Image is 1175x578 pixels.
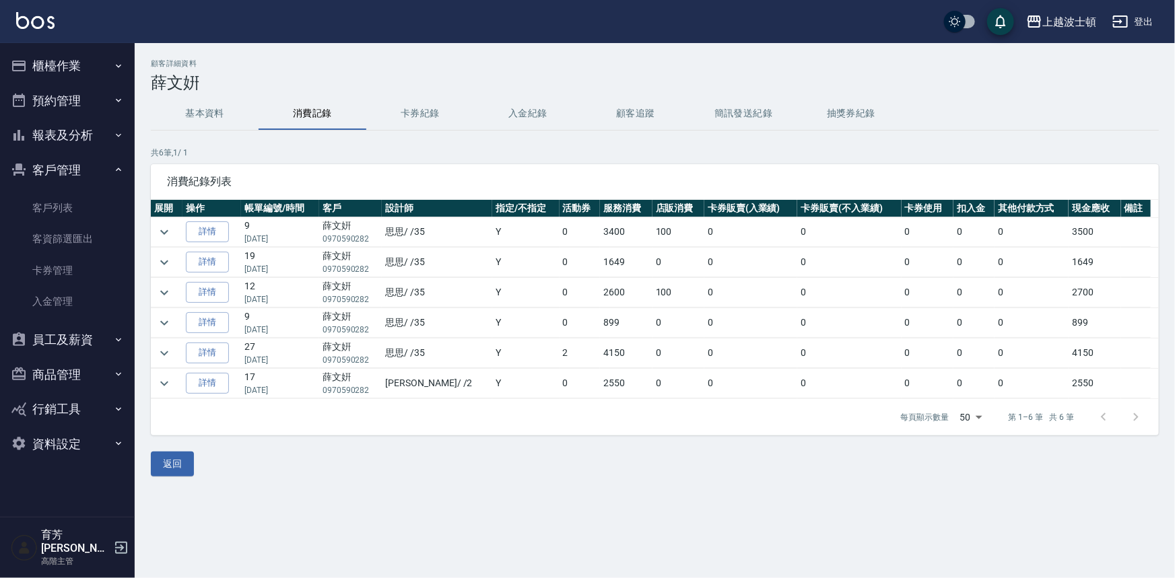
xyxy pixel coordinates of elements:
[995,200,1069,217] th: 其他付款方式
[797,338,902,368] td: 0
[955,399,987,435] div: 50
[241,369,319,398] td: 17
[151,451,194,476] button: 返回
[5,255,129,286] a: 卡券管理
[1009,411,1074,423] p: 第 1–6 筆 共 6 筆
[953,248,995,277] td: 0
[151,59,1159,68] h2: 顧客詳細資料
[319,369,382,398] td: 薛文姸
[560,217,601,247] td: 0
[953,278,995,308] td: 0
[1107,9,1159,34] button: 登出
[382,278,492,308] td: 思思 / /35
[323,354,379,366] p: 0970590282
[560,278,601,308] td: 0
[690,98,797,130] button: 簡訊發送紀錄
[154,252,174,273] button: expand row
[797,278,902,308] td: 0
[797,308,902,338] td: 0
[902,308,953,338] td: 0
[1069,278,1120,308] td: 2700
[1069,308,1120,338] td: 899
[323,233,379,245] p: 0970590282
[1021,8,1102,36] button: 上越波士頓
[186,221,229,242] a: 詳情
[474,98,582,130] button: 入金紀錄
[244,293,316,305] p: [DATE]
[167,175,1143,188] span: 消費紀錄列表
[323,384,379,396] p: 0970590282
[953,200,995,217] th: 扣入金
[319,200,382,217] th: 客戶
[797,369,902,398] td: 0
[652,308,704,338] td: 0
[600,200,652,217] th: 服務消費
[902,200,953,217] th: 卡券使用
[186,282,229,303] a: 詳情
[1042,13,1096,30] div: 上越波士頓
[382,369,492,398] td: [PERSON_NAME] / /2
[319,217,382,247] td: 薛文姸
[995,308,1069,338] td: 0
[41,528,110,555] h5: 育芳[PERSON_NAME]
[241,248,319,277] td: 19
[704,369,797,398] td: 0
[241,278,319,308] td: 12
[987,8,1014,35] button: save
[1121,200,1151,217] th: 備註
[797,248,902,277] td: 0
[797,200,902,217] th: 卡券販賣(不入業績)
[5,153,129,188] button: 客戶管理
[902,278,953,308] td: 0
[492,200,560,217] th: 指定/不指定
[182,200,241,217] th: 操作
[1069,369,1120,398] td: 2550
[600,308,652,338] td: 899
[154,222,174,242] button: expand row
[560,308,601,338] td: 0
[902,369,953,398] td: 0
[560,200,601,217] th: 活動券
[382,308,492,338] td: 思思 / /35
[582,98,690,130] button: 顧客追蹤
[366,98,474,130] button: 卡券紀錄
[600,278,652,308] td: 2600
[5,322,129,357] button: 員工及薪資
[241,308,319,338] td: 9
[5,83,129,118] button: 預約管理
[382,200,492,217] th: 設計師
[154,313,174,333] button: expand row
[151,98,259,130] button: 基本資料
[652,338,704,368] td: 0
[995,217,1069,247] td: 0
[1069,200,1120,217] th: 現金應收
[151,147,1159,159] p: 共 6 筆, 1 / 1
[1069,217,1120,247] td: 3500
[382,338,492,368] td: 思思 / /35
[652,369,704,398] td: 0
[323,293,379,305] p: 0970590282
[492,369,560,398] td: Y
[600,248,652,277] td: 1649
[492,248,560,277] td: Y
[953,338,995,368] td: 0
[151,200,182,217] th: 展開
[5,118,129,153] button: 報表及分析
[5,357,129,392] button: 商品管理
[186,373,229,394] a: 詳情
[560,369,601,398] td: 0
[186,312,229,333] a: 詳情
[902,338,953,368] td: 0
[16,12,55,29] img: Logo
[5,223,129,254] a: 客資篩選匯出
[241,338,319,368] td: 27
[901,411,949,423] p: 每頁顯示數量
[704,308,797,338] td: 0
[600,217,652,247] td: 3400
[241,217,319,247] td: 9
[259,98,366,130] button: 消費記錄
[652,248,704,277] td: 0
[995,338,1069,368] td: 0
[652,278,704,308] td: 100
[902,217,953,247] td: 0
